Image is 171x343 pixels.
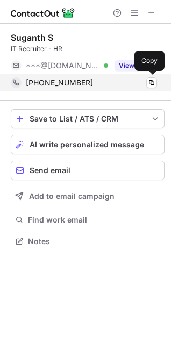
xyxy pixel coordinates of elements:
button: AI write personalized message [11,135,165,154]
span: Notes [28,237,160,246]
button: Find work email [11,212,165,227]
span: Add to email campaign [29,192,115,201]
div: IT Recruiter - HR [11,44,165,54]
span: Send email [30,166,70,175]
div: Suganth S [11,32,53,43]
button: Reveal Button [115,60,157,71]
div: Save to List / ATS / CRM [30,115,146,123]
span: Find work email [28,215,160,225]
img: ContactOut v5.3.10 [11,6,75,19]
span: [PHONE_NUMBER] [26,78,93,88]
button: Send email [11,161,165,180]
span: ***@[DOMAIN_NAME] [26,61,100,70]
span: AI write personalized message [30,140,144,149]
button: Notes [11,234,165,249]
button: save-profile-one-click [11,109,165,128]
button: Add to email campaign [11,187,165,206]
